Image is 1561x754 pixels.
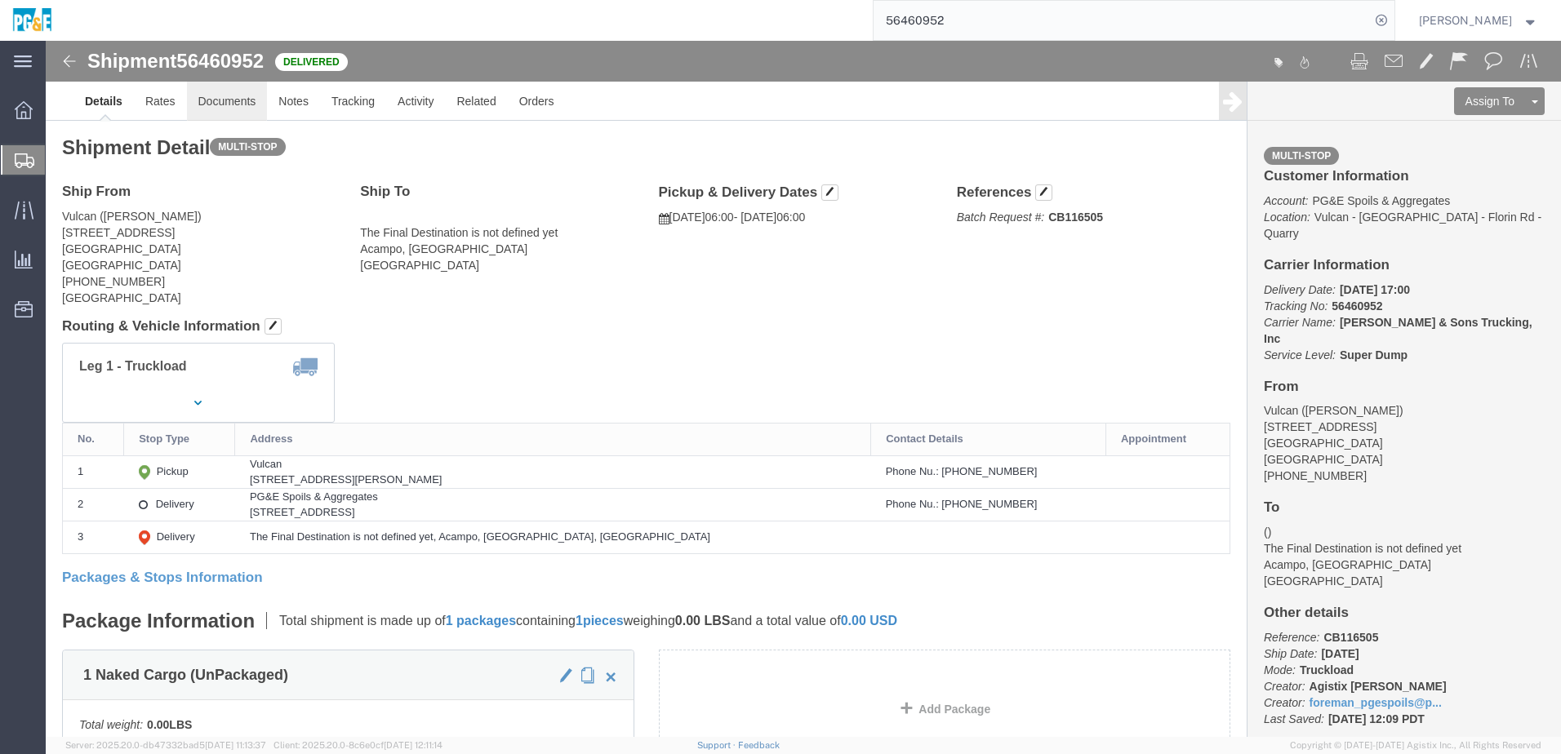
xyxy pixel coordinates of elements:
[11,8,53,33] img: logo
[1419,11,1512,29] span: Evelyn Angel
[274,740,443,750] span: Client: 2025.20.0-8c6e0cf
[697,740,738,750] a: Support
[205,740,266,750] span: [DATE] 11:13:37
[1290,738,1541,752] span: Copyright © [DATE]-[DATE] Agistix Inc., All Rights Reserved
[874,1,1370,40] input: Search for shipment number, reference number
[384,740,443,750] span: [DATE] 12:11:14
[738,740,780,750] a: Feedback
[65,740,266,750] span: Server: 2025.20.0-db47332bad5
[1418,11,1539,30] button: [PERSON_NAME]
[46,41,1561,737] iframe: FS Legacy Container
